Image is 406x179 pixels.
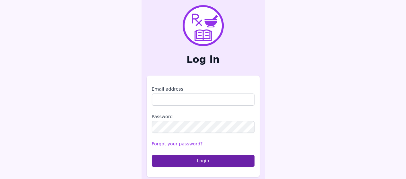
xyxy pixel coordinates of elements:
a: Forgot your password? [152,141,203,146]
img: PharmXellence Logo [183,5,224,46]
button: Login [152,155,255,167]
label: Password [152,113,255,120]
h2: Log in [147,54,260,65]
label: Email address [152,86,255,92]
